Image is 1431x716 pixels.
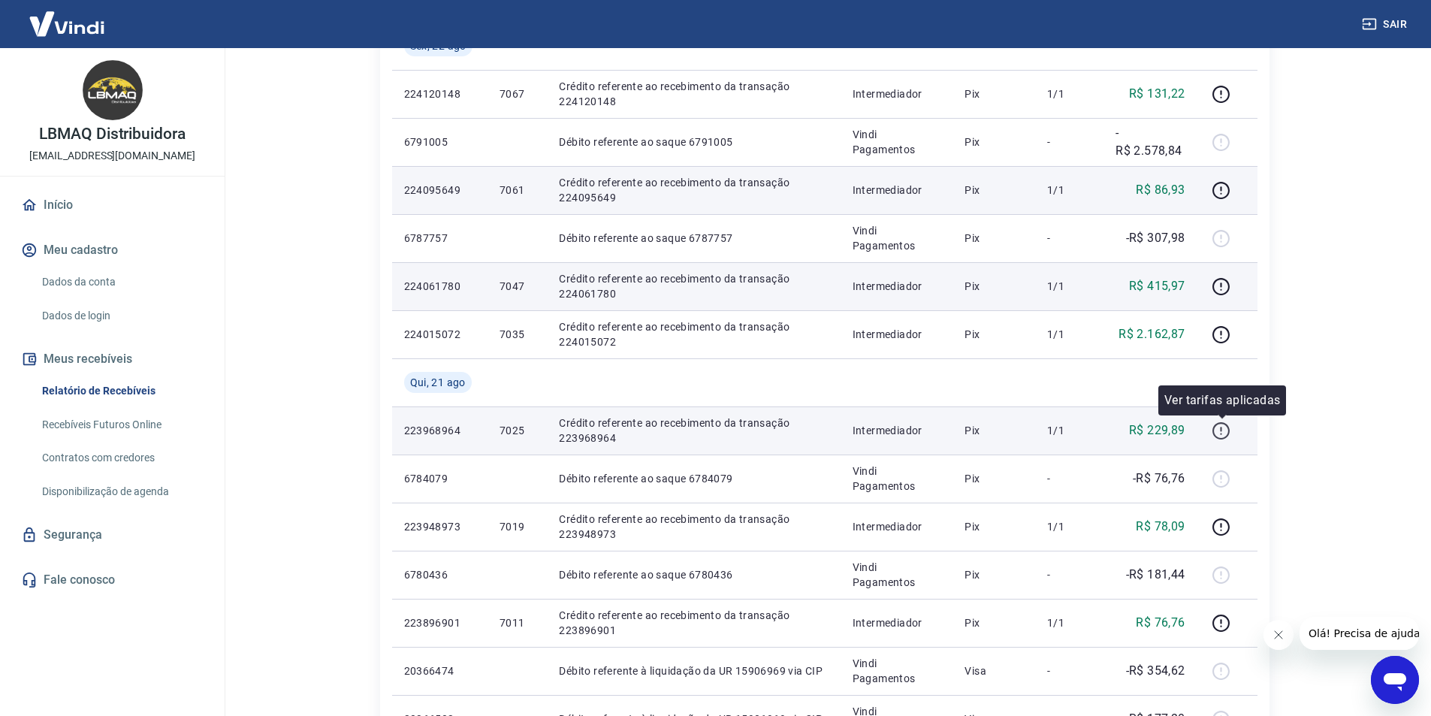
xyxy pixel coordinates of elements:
[853,327,941,342] p: Intermediador
[965,615,1023,630] p: Pix
[83,60,143,120] img: 1cb35800-e1a6-4b74-9bc0-cfea878883b6.jpeg
[1119,325,1185,343] p: R$ 2.162,87
[559,79,828,109] p: Crédito referente ao recebimento da transação 224120148
[39,126,186,142] p: LBMAQ Distribuidora
[500,423,535,438] p: 7025
[965,423,1023,438] p: Pix
[1164,391,1280,409] p: Ver tarifas aplicadas
[1136,518,1185,536] p: R$ 78,09
[965,279,1023,294] p: Pix
[500,183,535,198] p: 7061
[1047,519,1091,534] p: 1/1
[853,127,941,157] p: Vindi Pagamentos
[559,608,828,638] p: Crédito referente ao recebimento da transação 223896901
[404,279,475,294] p: 224061780
[404,86,475,101] p: 224120148
[1047,423,1091,438] p: 1/1
[36,476,207,507] a: Disponibilização de agenda
[1047,327,1091,342] p: 1/1
[853,560,941,590] p: Vindi Pagamentos
[1047,231,1091,246] p: -
[18,234,207,267] button: Meu cadastro
[965,86,1023,101] p: Pix
[853,423,941,438] p: Intermediador
[853,615,941,630] p: Intermediador
[1129,277,1185,295] p: R$ 415,97
[1371,656,1419,704] iframe: Botão para abrir a janela de mensagens
[18,563,207,597] a: Fale conosco
[965,231,1023,246] p: Pix
[36,443,207,473] a: Contratos com credores
[404,183,475,198] p: 224095649
[18,189,207,222] a: Início
[853,223,941,253] p: Vindi Pagamentos
[1300,617,1419,650] iframe: Mensagem da empresa
[1126,662,1185,680] p: -R$ 354,62
[29,148,195,164] p: [EMAIL_ADDRESS][DOMAIN_NAME]
[18,518,207,551] a: Segurança
[965,663,1023,678] p: Visa
[965,327,1023,342] p: Pix
[500,519,535,534] p: 7019
[965,183,1023,198] p: Pix
[404,615,475,630] p: 223896901
[1116,124,1185,160] p: -R$ 2.578,84
[559,134,828,150] p: Débito referente ao saque 6791005
[853,86,941,101] p: Intermediador
[1126,229,1185,247] p: -R$ 307,98
[18,1,116,47] img: Vindi
[853,464,941,494] p: Vindi Pagamentos
[404,471,475,486] p: 6784079
[1047,471,1091,486] p: -
[404,567,475,582] p: 6780436
[965,519,1023,534] p: Pix
[500,86,535,101] p: 7067
[853,656,941,686] p: Vindi Pagamentos
[1359,11,1413,38] button: Sair
[853,279,941,294] p: Intermediador
[559,271,828,301] p: Crédito referente ao recebimento da transação 224061780
[1126,566,1185,584] p: -R$ 181,44
[500,279,535,294] p: 7047
[1133,470,1185,488] p: -R$ 76,76
[9,11,126,23] span: Olá! Precisa de ajuda?
[36,267,207,298] a: Dados da conta
[1136,614,1185,632] p: R$ 76,76
[559,512,828,542] p: Crédito referente ao recebimento da transação 223948973
[500,327,535,342] p: 7035
[559,415,828,446] p: Crédito referente ao recebimento da transação 223968964
[1047,279,1091,294] p: 1/1
[1047,567,1091,582] p: -
[404,663,475,678] p: 20366474
[559,175,828,205] p: Crédito referente ao recebimento da transação 224095649
[404,231,475,246] p: 6787757
[1129,421,1185,440] p: R$ 229,89
[559,319,828,349] p: Crédito referente ao recebimento da transação 224015072
[853,519,941,534] p: Intermediador
[404,327,475,342] p: 224015072
[965,134,1023,150] p: Pix
[1047,615,1091,630] p: 1/1
[1047,134,1091,150] p: -
[559,567,828,582] p: Débito referente ao saque 6780436
[36,376,207,406] a: Relatório de Recebíveis
[1047,86,1091,101] p: 1/1
[1129,85,1185,103] p: R$ 131,22
[404,519,475,534] p: 223948973
[965,567,1023,582] p: Pix
[559,471,828,486] p: Débito referente ao saque 6784079
[18,343,207,376] button: Meus recebíveis
[36,409,207,440] a: Recebíveis Futuros Online
[404,134,475,150] p: 6791005
[559,231,828,246] p: Débito referente ao saque 6787757
[500,615,535,630] p: 7011
[36,301,207,331] a: Dados de login
[1047,663,1091,678] p: -
[853,183,941,198] p: Intermediador
[410,375,466,390] span: Qui, 21 ago
[559,663,828,678] p: Débito referente à liquidação da UR 15906969 via CIP
[1047,183,1091,198] p: 1/1
[1136,181,1185,199] p: R$ 86,93
[965,471,1023,486] p: Pix
[404,423,475,438] p: 223968964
